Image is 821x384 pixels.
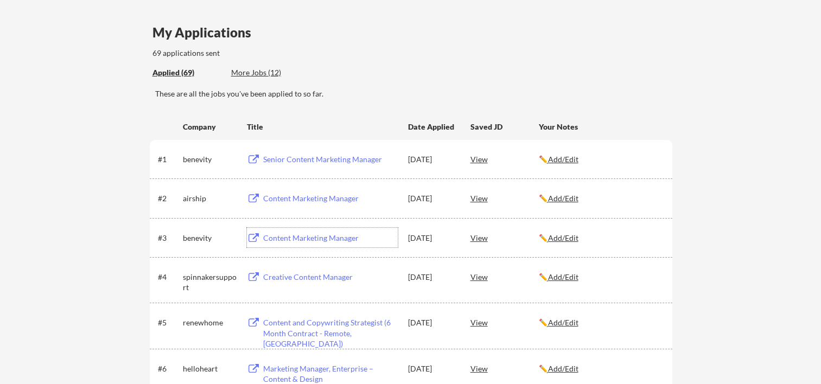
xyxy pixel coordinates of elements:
[158,272,179,283] div: #4
[470,359,539,378] div: View
[152,67,223,78] div: Applied (69)
[470,117,539,136] div: Saved JD
[548,318,578,327] u: Add/Edit
[548,194,578,203] u: Add/Edit
[152,48,362,59] div: 69 applications sent
[408,317,456,328] div: [DATE]
[183,193,237,204] div: airship
[152,26,260,39] div: My Applications
[539,193,663,204] div: ✏️
[183,363,237,374] div: helloheart
[470,149,539,169] div: View
[155,88,672,99] div: These are all the jobs you've been applied to so far.
[247,121,398,132] div: Title
[158,317,179,328] div: #5
[548,155,578,164] u: Add/Edit
[539,233,663,244] div: ✏️
[231,67,311,79] div: These are job applications we think you'd be a good fit for, but couldn't apply you to automatica...
[548,272,578,281] u: Add/Edit
[539,363,663,374] div: ✏️
[231,67,311,78] div: More Jobs (12)
[470,267,539,286] div: View
[470,228,539,247] div: View
[183,121,237,132] div: Company
[183,154,237,165] div: benevity
[183,317,237,328] div: renewhome
[263,317,398,349] div: Content and Copywriting Strategist (6 Month Contract - Remote, [GEOGRAPHIC_DATA])
[548,364,578,373] u: Add/Edit
[263,193,398,204] div: Content Marketing Manager
[158,233,179,244] div: #3
[539,121,663,132] div: Your Notes
[183,272,237,293] div: spinnakersupport
[408,233,456,244] div: [DATE]
[408,121,456,132] div: Date Applied
[263,272,398,283] div: Creative Content Manager
[408,363,456,374] div: [DATE]
[539,272,663,283] div: ✏️
[470,312,539,332] div: View
[408,193,456,204] div: [DATE]
[470,188,539,208] div: View
[152,67,223,79] div: These are all the jobs you've been applied to so far.
[263,233,398,244] div: Content Marketing Manager
[408,272,456,283] div: [DATE]
[408,154,456,165] div: [DATE]
[548,233,578,242] u: Add/Edit
[158,193,179,204] div: #2
[158,363,179,374] div: #6
[183,233,237,244] div: benevity
[539,317,663,328] div: ✏️
[263,154,398,165] div: Senior Content Marketing Manager
[158,154,179,165] div: #1
[539,154,663,165] div: ✏️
